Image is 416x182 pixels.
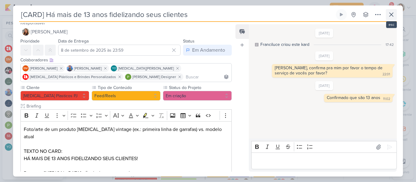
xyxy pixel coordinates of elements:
[386,21,397,28] div: esc
[163,91,232,101] button: Em criação
[58,45,181,56] input: Select a date
[111,65,117,71] div: Yasmin Oliveira
[327,95,380,100] div: Confirmado que são 13 anos
[20,57,232,63] div: Colaboradores
[23,74,29,80] img: Allegra Plásticos e Brindes Personalizados
[20,109,232,121] div: Editor toolbar
[383,72,390,77] div: 22:01
[23,65,29,71] div: Beth Monteiro
[275,65,384,76] div: [PERSON_NAME], confirma pra mim por favor o tempo de serviço de vocês por favor?
[183,39,195,44] label: Status
[22,28,30,36] img: Franciluce Carvalho
[58,39,89,44] label: Data de Entrega
[24,155,228,162] p: HÁ MAIS DE 13 ANOS FIDELIZANDO SEUS CLIENTES!
[97,84,160,91] label: Tipo de Conteúdo
[24,170,228,177] p: Porque a [MEDICAL_DATA] não é só uma marca, é:
[20,91,89,101] button: [MEDICAL_DATA] Plasticos PJ
[20,39,40,44] label: Prioridade
[24,126,228,140] p: Foto/arte de um produto [MEDICAL_DATA] vintage (ex.: primeira linha de garrafas) vs. modelo atual
[251,141,397,153] div: Editor toolbar
[31,28,68,36] span: [PERSON_NAME]
[132,74,176,80] span: [PERSON_NAME] Designer
[112,67,116,70] p: YO
[185,73,230,81] input: Buscar
[339,12,344,17] div: Ligar relógio
[118,66,174,71] span: [MEDICAL_DATA][PERSON_NAME]
[125,74,131,80] img: Paloma Paixão Designer
[30,74,116,80] span: [MEDICAL_DATA] Plásticos e Brindes Personalizados
[67,65,73,71] img: Guilherme Savio
[183,45,232,56] button: Em Andamento
[20,20,45,26] label: Responsável
[25,103,232,109] input: Texto sem título
[20,26,232,37] button: [PERSON_NAME]
[19,9,335,20] input: Kard Sem Título
[251,153,397,169] div: Editor editing area: main
[23,67,28,70] p: BM
[30,66,58,71] span: [PERSON_NAME]
[92,91,160,101] button: Feed/Reels
[168,84,232,91] label: Status do Projeto
[26,84,89,91] label: Cliente
[24,148,228,155] p: TEXTO NO CARD:
[386,42,394,47] div: 17:42
[74,66,102,71] span: [PERSON_NAME]
[260,41,309,48] div: Franciluce criou este kard
[383,97,390,101] div: 11:02
[192,46,225,54] div: Em Andamento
